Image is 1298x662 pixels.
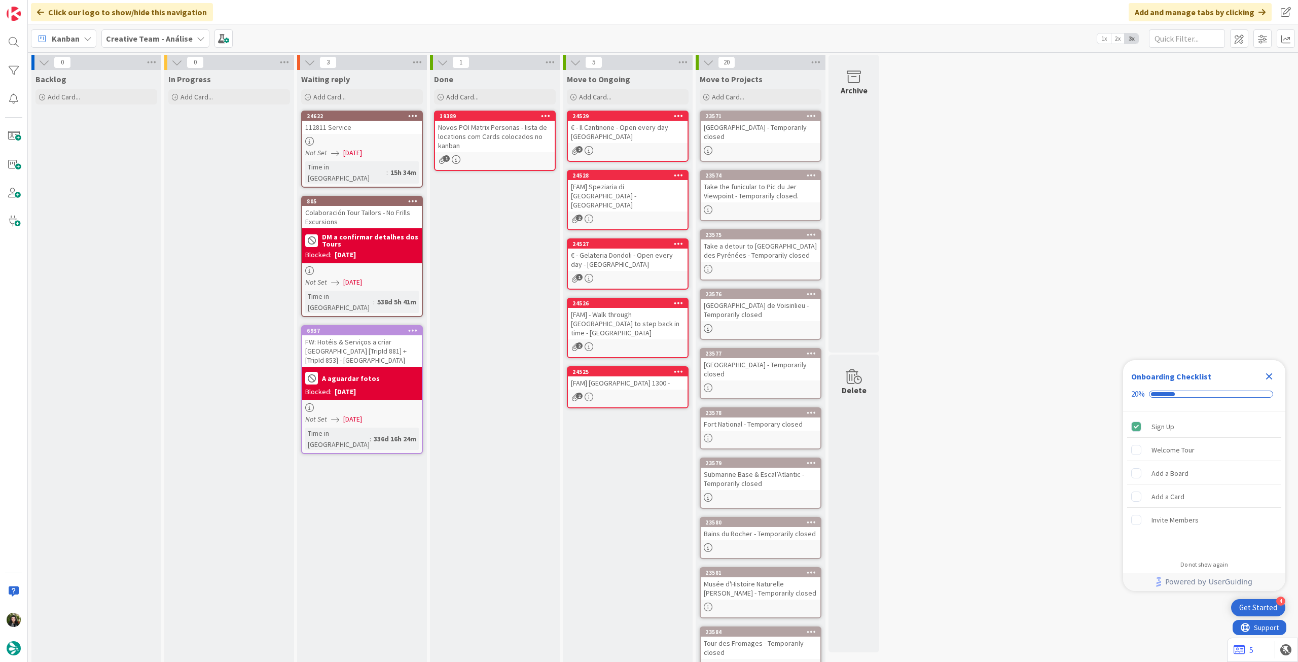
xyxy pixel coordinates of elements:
i: Not Set [305,414,327,424]
div: 112811 Service [302,121,422,134]
div: € - Gelateria Dondoli - Open every day - [GEOGRAPHIC_DATA] [568,249,688,271]
div: 6937 [302,326,422,335]
div: 24622 [302,112,422,121]
span: Add Card... [579,92,611,101]
div: 23584 [701,628,820,637]
div: 24526 [572,300,688,307]
img: avatar [7,641,21,655]
span: 2 [576,393,583,399]
span: [DATE] [343,148,362,158]
i: Not Set [305,148,327,157]
span: 3x [1125,33,1138,44]
div: Get Started [1239,603,1277,613]
div: 23580Bains du Rocher - Temporarily closed [701,518,820,540]
div: 23575Take a detour to [GEOGRAPHIC_DATA] des Pyrénées - Temporarily closed [701,230,820,262]
img: BC [7,613,21,627]
div: 23580 [701,518,820,527]
div: 23584 [705,629,820,636]
div: [FAM] - Walk through [GEOGRAPHIC_DATA] to step back in time - [GEOGRAPHIC_DATA] [568,308,688,339]
b: Creative Team - Análise [106,33,193,44]
div: Checklist Container [1123,360,1285,591]
div: Bains du Rocher - Temporarily closed [701,527,820,540]
div: 23579 [705,460,820,467]
div: 23576 [705,291,820,298]
span: Add Card... [48,92,80,101]
div: Take a detour to [GEOGRAPHIC_DATA] des Pyrénées - Temporarily closed [701,239,820,262]
span: : [370,433,371,444]
div: Time in [GEOGRAPHIC_DATA] [305,161,386,184]
div: 24527 [568,239,688,249]
div: 24526[FAM] - Walk through [GEOGRAPHIC_DATA] to step back in time - [GEOGRAPHIC_DATA] [568,299,688,339]
div: Archive [841,84,868,96]
div: Blocked: [305,387,332,397]
div: € - Il Cantinone - Open every day [GEOGRAPHIC_DATA] [568,121,688,143]
div: Close Checklist [1261,368,1277,385]
div: 4 [1276,597,1285,606]
div: 20% [1131,390,1145,399]
div: Sign Up [1151,421,1174,433]
div: [DATE] [335,387,356,397]
div: Welcome Tour [1151,444,1195,456]
i: Not Set [305,277,327,287]
span: Done [434,74,453,84]
a: Powered by UserGuiding [1128,573,1280,591]
div: 23576[GEOGRAPHIC_DATA] de Voisinlieu - Temporarily closed [701,290,820,321]
div: Sign Up is complete. [1127,415,1281,438]
div: Invite Members is incomplete. [1127,509,1281,531]
div: 23571 [701,112,820,121]
div: 23579Submarine Base & Escal’Atlantic - Temporarily closed [701,459,820,490]
div: 23575 [705,231,820,238]
div: 24525[FAM] [GEOGRAPHIC_DATA] 1300 - [568,367,688,390]
div: 23578Fort National - Temporary closed [701,408,820,431]
div: Footer [1123,573,1285,591]
div: 24528 [568,171,688,180]
div: Do not show again [1180,561,1228,569]
span: Backlog [35,74,66,84]
div: 24528 [572,172,688,179]
div: [GEOGRAPHIC_DATA] - Temporarily closed [701,358,820,380]
div: Add a Board is incomplete. [1127,462,1281,484]
div: Musée d'Histoire Naturelle [PERSON_NAME] - Temporarily closed [701,577,820,600]
div: 24526 [568,299,688,308]
div: 23577 [705,350,820,357]
div: Fort National - Temporary closed [701,417,820,431]
a: 5 [1234,644,1253,656]
div: 336d 16h 24m [371,433,419,444]
span: Move to Projects [700,74,763,84]
span: 2x [1111,33,1125,44]
span: 1x [1097,33,1111,44]
span: 2 [576,146,583,153]
input: Quick Filter... [1149,29,1225,48]
div: 23574Take the funicular to Pic du Jer Viewpoint - Temporarily closed. [701,171,820,202]
div: 15h 34m [388,167,419,178]
div: 23584Tour des Fromages - Temporarily closed [701,628,820,659]
div: Open Get Started checklist, remaining modules: 4 [1231,599,1285,616]
div: 24527€ - Gelateria Dondoli - Open every day - [GEOGRAPHIC_DATA] [568,239,688,271]
img: Visit kanbanzone.com [7,7,21,21]
div: Time in [GEOGRAPHIC_DATA] [305,428,370,450]
div: 23578 [701,408,820,417]
div: 24528[FAM] Speziaria di [GEOGRAPHIC_DATA] - [GEOGRAPHIC_DATA] [568,171,688,212]
div: 23571[GEOGRAPHIC_DATA] - Temporarily closed [701,112,820,143]
div: 23579 [701,459,820,468]
div: 24622 [307,113,422,120]
div: [DATE] [335,250,356,260]
div: Welcome Tour is incomplete. [1127,439,1281,461]
div: 24529 [572,113,688,120]
span: 5 [585,56,602,68]
div: 23576 [701,290,820,299]
div: 6937 [307,327,422,334]
div: 805 [302,197,422,206]
div: Checklist progress: 20% [1131,390,1277,399]
div: [GEOGRAPHIC_DATA] de Voisinlieu - Temporarily closed [701,299,820,321]
div: 23575 [701,230,820,239]
span: [DATE] [343,414,362,425]
div: 805Colaboración Tour Tailors - No Frills Excursions [302,197,422,228]
span: 0 [54,56,71,68]
div: FW: Hotéis & Serviços a criar [GEOGRAPHIC_DATA] [TripId 881] + [TripId 853] - [GEOGRAPHIC_DATA] [302,335,422,367]
span: 2 [576,215,583,221]
span: 1 [452,56,470,68]
div: Time in [GEOGRAPHIC_DATA] [305,291,373,313]
span: 20 [718,56,735,68]
div: Checklist items [1123,411,1285,554]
